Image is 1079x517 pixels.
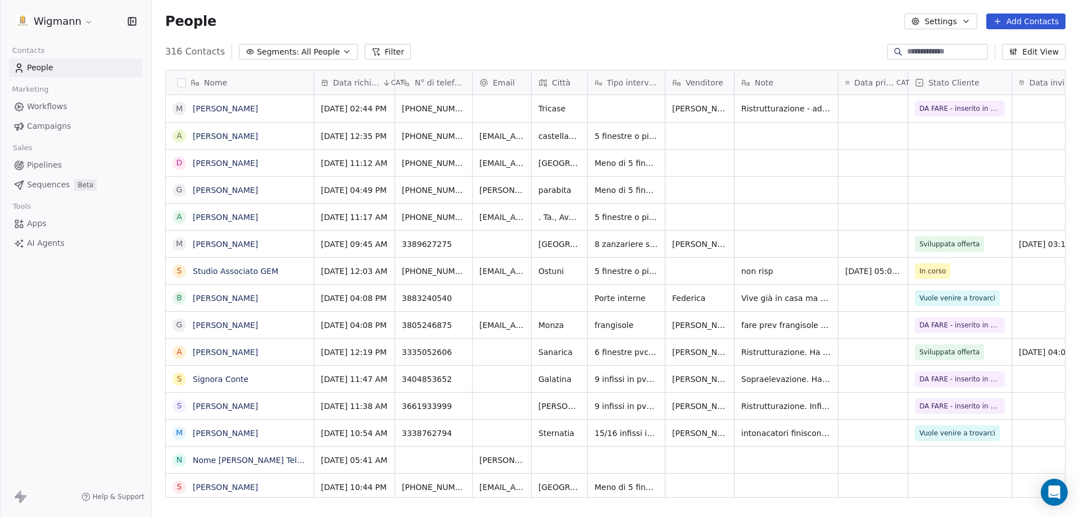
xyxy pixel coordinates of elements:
[9,97,142,116] a: Workflows
[402,212,465,223] span: [PHONE_NUMBER]
[321,374,388,385] span: [DATE] 11:47 AM
[919,347,980,358] span: Sviluppata offerta
[34,14,81,29] span: Wigmann
[177,373,182,385] div: S
[538,266,581,277] span: Ostuni
[1002,44,1066,60] button: Edit View
[27,179,70,191] span: Sequences
[314,70,395,95] div: Data richiestaCAT
[7,81,53,98] span: Marketing
[595,293,658,304] span: Porte interne
[193,294,258,303] a: [PERSON_NAME]
[672,347,727,358] span: [PERSON_NAME]
[193,186,258,195] a: [PERSON_NAME]
[321,239,388,250] span: [DATE] 09:45 AM
[538,239,581,250] span: [GEOGRAPHIC_DATA]
[595,239,658,250] span: 8 zanzariere su infissi già montati da noi
[479,185,524,196] span: [PERSON_NAME][EMAIL_ADDRESS][DOMAIN_NAME]
[321,482,388,493] span: [DATE] 10:44 PM
[741,266,831,277] span: non risp
[845,266,901,277] span: [DATE] 05:04 PM
[479,266,524,277] span: [EMAIL_ADDRESS][DOMAIN_NAME]
[919,320,1000,331] span: DA FARE - inserito in cartella
[538,347,581,358] span: Sanarica
[193,321,258,330] a: [PERSON_NAME]
[479,482,524,493] span: [EMAIL_ADDRESS][DOMAIN_NAME]
[479,455,524,466] span: [PERSON_NAME][EMAIL_ADDRESS][DOMAIN_NAME]
[402,158,465,169] span: [PHONE_NUMBER]
[402,347,465,358] span: 3335052606
[538,374,581,385] span: Galatina
[402,320,465,331] span: 3805246875
[9,234,142,253] a: AI Agents
[919,428,995,439] span: Vuole venire a trovarci
[27,120,71,132] span: Campaigns
[176,130,182,142] div: A
[365,44,411,60] button: Filter
[321,428,388,439] span: [DATE] 10:54 AM
[321,103,388,114] span: [DATE] 02:44 PM
[538,320,581,331] span: Monza
[741,374,831,385] span: Sopraelevazione. Ha fatto infissi con noi nel 2012. Dice che non chiede altri preventivi perchè l...
[333,77,380,88] span: Data richiesta
[595,266,658,277] span: 5 finestre o più di 5
[595,320,658,331] span: frangisole
[672,374,727,385] span: [PERSON_NAME]
[538,428,581,439] span: Sternatia
[552,77,570,88] span: Città
[595,212,658,223] span: 5 finestre o più di 5
[27,237,65,249] span: AI Agents
[193,240,258,249] a: [PERSON_NAME]
[321,185,388,196] span: [DATE] 04:49 PM
[395,70,472,95] div: N° di telefono
[321,158,388,169] span: [DATE] 11:12 AM
[741,320,831,331] span: fare prev frangisole senza veletta - vedi mail per misure - frangisole mod. Z70 Colore 7035 o 801...
[402,374,465,385] span: 3404853652
[402,482,465,493] span: [PHONE_NUMBER]
[402,239,465,250] span: 3389627275
[479,320,524,331] span: [EMAIL_ADDRESS][DOMAIN_NAME]
[595,131,658,142] span: 5 finestre o più di 5
[479,212,524,223] span: [EMAIL_ADDRESS][DOMAIN_NAME]
[735,70,838,95] div: Note
[321,131,388,142] span: [DATE] 12:35 PM
[8,140,37,156] span: Sales
[9,59,142,77] a: People
[595,374,658,385] span: 9 infissi in pvc o legno all. + 1 portoncino + zanzariere + avvolgibili orienta
[321,455,388,466] span: [DATE] 05:41 AM
[896,78,909,87] span: CAT
[402,185,465,196] span: [PHONE_NUMBER]
[176,103,183,115] div: M
[538,212,581,223] span: . Ta., Avetrana
[13,12,96,31] button: Wigmann
[672,239,727,250] span: [PERSON_NAME]
[7,42,49,59] span: Contacts
[177,481,182,493] div: S
[402,401,465,412] span: 3661933999
[321,320,388,331] span: [DATE] 04:08 PM
[9,214,142,233] a: Apps
[415,77,465,88] span: N° di telefono
[193,483,258,492] a: [PERSON_NAME]
[166,70,314,95] div: Nome
[9,117,142,136] a: Campaigns
[193,132,258,141] a: [PERSON_NAME]
[176,211,182,223] div: A
[27,218,47,230] span: Apps
[204,77,227,88] span: Nome
[532,70,587,95] div: Città
[321,212,388,223] span: [DATE] 11:17 AM
[741,428,831,439] span: intonacatori finiscono [DATE], il portoncino centinato proponiamolo in legno - misure lasciate su...
[904,14,977,29] button: Settings
[16,15,29,28] img: 1630668995401.jpeg
[538,103,581,114] span: Tricase
[176,157,183,169] div: D
[854,77,894,88] span: Data primo contatto
[741,293,831,304] span: Vive già in casa ma senza porte interne. Vuole venire a vedere qualcosa in azienda o qualche foto...
[672,428,727,439] span: [PERSON_NAME]
[176,427,183,439] div: M
[176,319,183,331] div: G
[321,293,388,304] span: [DATE] 04:08 PM
[193,348,258,357] a: [PERSON_NAME]
[9,176,142,194] a: SequencesBeta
